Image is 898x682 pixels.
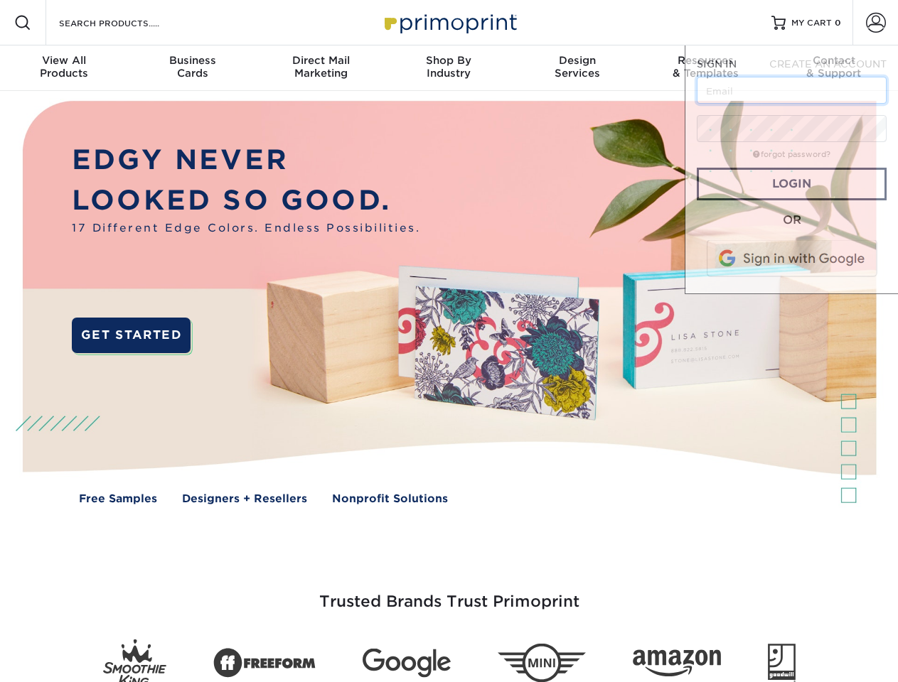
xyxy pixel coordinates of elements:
h3: Trusted Brands Trust Primoprint [33,558,865,628]
span: Business [128,54,256,67]
a: Free Samples [79,491,157,507]
a: Login [697,168,887,200]
img: Primoprint [378,7,520,38]
p: LOOKED SO GOOD. [72,180,420,221]
a: forgot password? [753,150,830,159]
img: Amazon [633,650,721,677]
p: EDGY NEVER [72,140,420,180]
span: 17 Different Edge Colors. Endless Possibilities. [72,220,420,237]
div: OR [697,212,887,229]
div: Industry [385,54,513,80]
a: BusinessCards [128,45,256,91]
a: Designers + Resellers [182,491,307,507]
span: Design [513,54,641,67]
span: CREATE AN ACCOUNT [769,58,887,70]
a: Nonprofit Solutions [332,491,448,507]
span: 0 [835,18,841,28]
a: Resources& Templates [641,45,769,91]
div: Services [513,54,641,80]
span: MY CART [791,17,832,29]
a: Shop ByIndustry [385,45,513,91]
a: Direct MailMarketing [257,45,385,91]
span: SIGN IN [697,58,737,70]
span: Shop By [385,54,513,67]
span: Direct Mail [257,54,385,67]
div: Marketing [257,54,385,80]
span: Resources [641,54,769,67]
a: GET STARTED [72,318,191,353]
div: & Templates [641,54,769,80]
input: Email [697,77,887,104]
input: SEARCH PRODUCTS..... [58,14,196,31]
img: Goodwill [768,644,796,682]
div: Cards [128,54,256,80]
img: Google [363,649,451,678]
a: DesignServices [513,45,641,91]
